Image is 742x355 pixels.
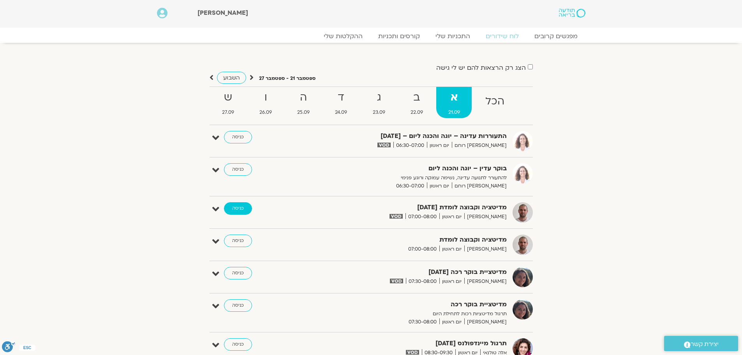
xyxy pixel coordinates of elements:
a: הכל [473,87,516,118]
span: [PERSON_NAME] [464,213,507,221]
a: כניסה [224,267,252,279]
span: [PERSON_NAME] [464,277,507,286]
span: 06:30-07:00 [393,141,427,150]
span: 07:30-08:00 [406,277,439,286]
strong: מדיטציית בוקר רכה [316,299,507,310]
a: ג23.09 [361,87,397,118]
a: לוח שידורים [478,32,527,40]
p: להתעורר לתנועה עדינה, נשימה עמוקה ורוגע פנימי [316,174,507,182]
strong: א [436,89,472,106]
img: vodicon [390,214,402,219]
a: כניסה [224,131,252,143]
a: כניסה [224,202,252,215]
label: הצג רק הרצאות להם יש לי גישה [436,64,526,71]
span: 22.09 [398,108,435,117]
a: ו26.09 [248,87,284,118]
span: [PERSON_NAME] [464,318,507,326]
strong: ו [248,89,284,106]
img: vodicon [377,143,390,147]
span: יום ראשון [439,318,464,326]
strong: ג [361,89,397,106]
span: 06:30-07:00 [393,182,427,190]
a: מפגשים קרובים [527,32,585,40]
span: 07:30-08:00 [406,318,439,326]
strong: תרגול מיינדפולנס [DATE] [316,338,507,349]
a: יצירת קשר [664,336,738,351]
span: 27.09 [210,108,246,117]
a: השבוע [217,72,246,84]
span: [PERSON_NAME] רוחם [452,182,507,190]
a: התכניות שלי [428,32,478,40]
a: קורסים ותכניות [370,32,428,40]
strong: ב [398,89,435,106]
nav: Menu [157,32,585,40]
a: ד24.09 [323,87,359,118]
span: יום ראשון [427,182,452,190]
a: ה25.09 [286,87,322,118]
span: 07:00-08:00 [405,245,439,253]
strong: ש [210,89,246,106]
a: ההקלטות שלי [316,32,370,40]
span: 25.09 [286,108,322,117]
strong: הכל [473,93,516,110]
span: יצירת קשר [691,339,719,350]
a: ב22.09 [398,87,435,118]
span: 24.09 [323,108,359,117]
a: כניסה [224,299,252,312]
strong: התעוררות עדינה – יוגה והכנה ליום – [DATE] [316,131,507,141]
span: השבוע [223,74,240,81]
strong: ה [286,89,322,106]
span: 07:00-08:00 [405,213,439,221]
span: יום ראשון [439,277,464,286]
img: vodicon [406,350,419,355]
span: 21.09 [436,108,472,117]
span: 26.09 [248,108,284,117]
strong: ד [323,89,359,106]
span: [PERSON_NAME] רוחם [452,141,507,150]
a: כניסה [224,338,252,351]
a: כניסה [224,163,252,176]
a: א21.09 [436,87,472,118]
p: ספטמבר 21 - ספטמבר 27 [259,74,315,83]
strong: מדיטציה וקבוצה לומדת [316,235,507,245]
a: כניסה [224,235,252,247]
img: vodicon [390,279,403,283]
strong: בוקר עדין – יוגה והכנה ליום [316,163,507,174]
span: יום ראשון [427,141,452,150]
a: ש27.09 [210,87,246,118]
p: תרגול מדיטציות רכות לתחילת היום [316,310,507,318]
span: [PERSON_NAME] [464,245,507,253]
strong: מדיטציה וקבוצה לומדת [DATE] [316,202,507,213]
span: יום ראשון [439,245,464,253]
span: יום ראשון [439,213,464,221]
span: 23.09 [361,108,397,117]
span: [PERSON_NAME] [197,9,248,17]
strong: מדיטציית בוקר רכה [DATE] [316,267,507,277]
